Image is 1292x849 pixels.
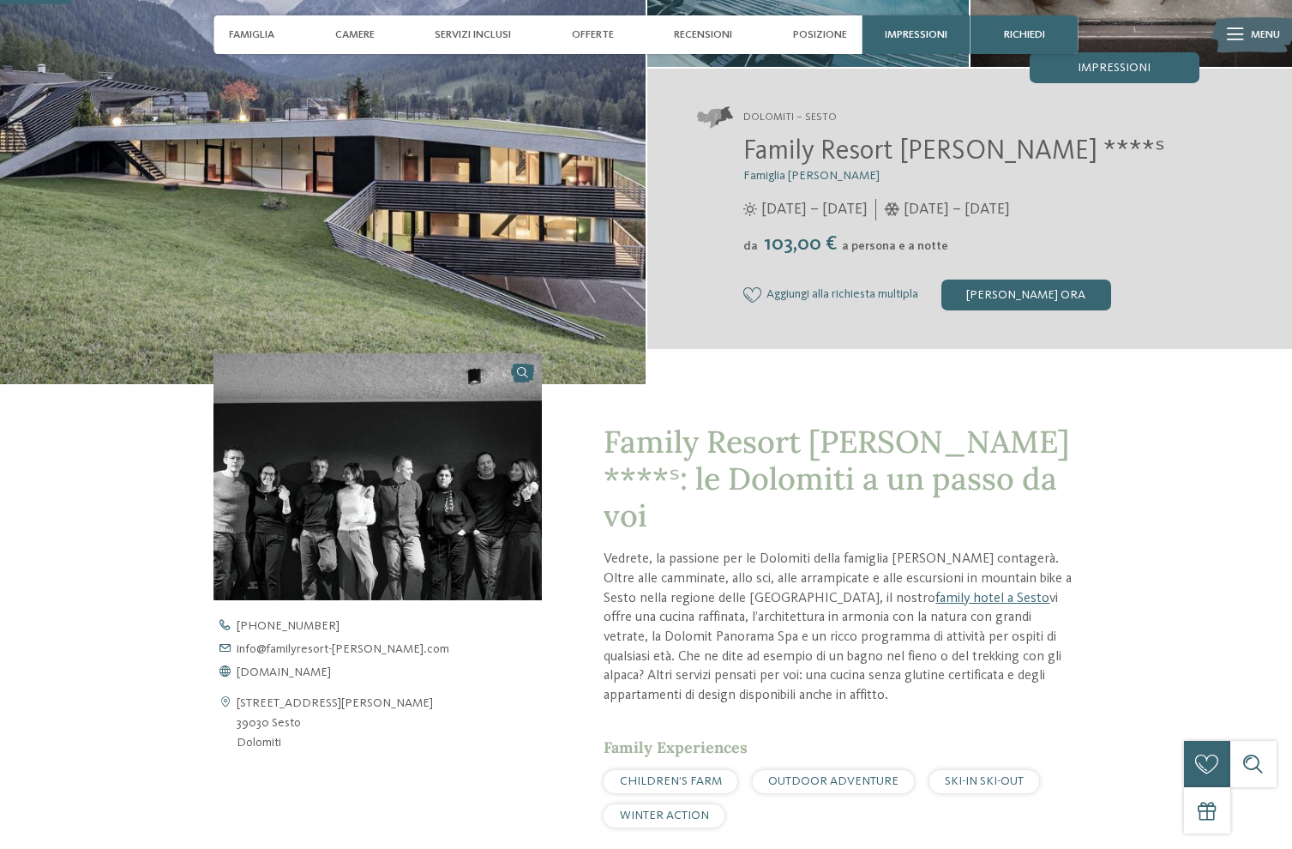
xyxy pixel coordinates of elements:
a: [PHONE_NUMBER] [213,619,568,631]
span: WINTER ACTION [620,810,709,822]
span: SKI-IN SKI-OUT [945,775,1024,787]
span: info@ familyresort-[PERSON_NAME]. com [237,643,449,655]
span: [DATE] – [DATE] [904,199,1010,220]
span: [PHONE_NUMBER] [237,619,340,631]
span: [DOMAIN_NAME] [237,666,331,678]
span: Famiglia [PERSON_NAME] [743,170,880,182]
span: OUTDOOR ADVENTURE [768,775,898,787]
p: Vedrete, la passione per le Dolomiti della famiglia [PERSON_NAME] contagerà. Oltre alle camminate... [604,550,1078,706]
span: Impressioni [1078,62,1151,74]
i: Orari d'apertura inverno [884,202,900,216]
span: Posizione [793,28,847,41]
span: Famiglia [229,28,274,41]
span: Family Resort [PERSON_NAME] ****ˢ [743,138,1165,166]
a: info@familyresort-[PERSON_NAME].com [213,643,568,655]
a: [DOMAIN_NAME] [213,666,568,678]
span: da [743,240,758,252]
a: family hotel a Sesto [935,592,1049,605]
span: Family Experiences [604,738,748,757]
span: CHILDREN’S FARM [620,775,722,787]
span: Aggiungi alla richiesta multipla [766,288,918,302]
span: Impressioni [885,28,947,41]
img: Il nostro family hotel a Sesto, il vostro rifugio sulle Dolomiti. [213,353,542,600]
span: Servizi inclusi [435,28,511,41]
i: Orari d'apertura estate [743,202,757,216]
span: Recensioni [674,28,732,41]
span: [DATE] – [DATE] [761,199,868,220]
div: [PERSON_NAME] ora [941,280,1111,310]
span: Offerte [572,28,614,41]
span: Dolomiti – Sesto [743,110,837,125]
span: richiedi [1004,28,1045,41]
span: Family Resort [PERSON_NAME] ****ˢ: le Dolomiti a un passo da voi [604,422,1069,535]
span: 103,00 € [760,234,840,255]
span: Camere [335,28,375,41]
span: a persona e a notte [842,240,948,252]
address: [STREET_ADDRESS][PERSON_NAME] 39030 Sesto Dolomiti [237,694,433,753]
